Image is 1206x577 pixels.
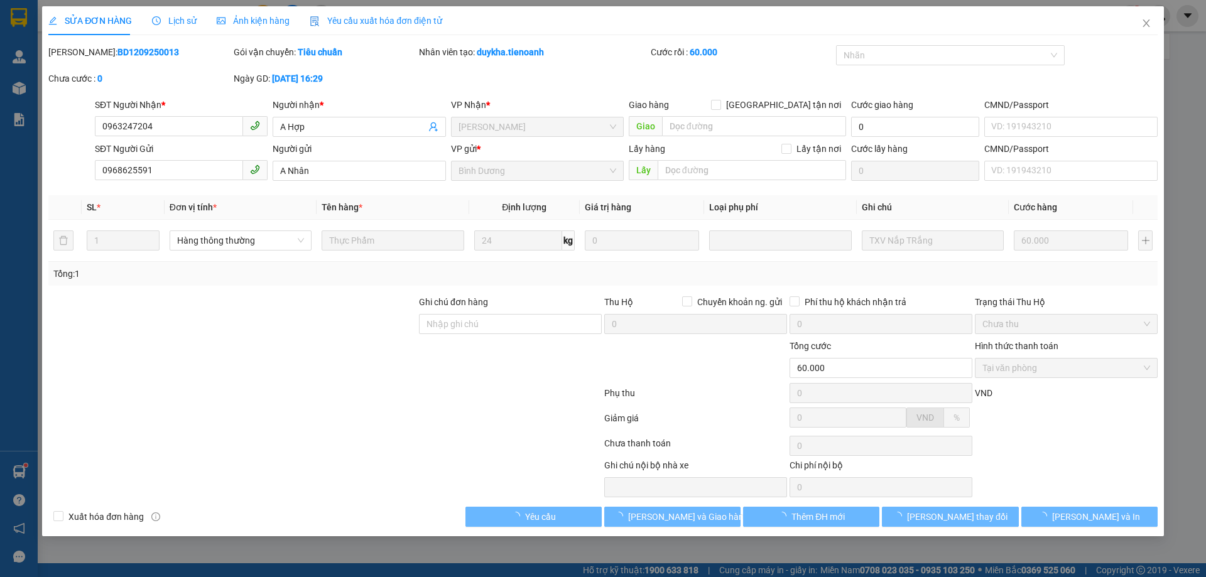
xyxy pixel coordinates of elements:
[250,121,260,131] span: phone
[273,98,445,112] div: Người nhận
[525,510,556,524] span: Yêu cầu
[953,413,960,423] span: %
[177,231,304,250] span: Hàng thông thường
[604,458,787,477] div: Ghi chú nội bộ nhà xe
[629,100,669,110] span: Giao hàng
[800,295,911,309] span: Phí thu hộ khách nhận trả
[272,73,323,84] b: [DATE] 16:29
[851,100,913,110] label: Cước giao hàng
[629,160,658,180] span: Lấy
[791,142,846,156] span: Lấy tận nơi
[604,507,741,527] button: [PERSON_NAME] và Giao hàng
[1138,230,1152,251] button: plus
[585,230,699,251] input: 0
[419,297,488,307] label: Ghi chú đơn hàng
[629,144,665,154] span: Lấy hàng
[234,72,416,85] div: Ngày GD:
[585,202,631,212] span: Giá trị hàng
[982,315,1150,333] span: Chưa thu
[907,510,1008,524] span: [PERSON_NAME] thay đổi
[502,202,546,212] span: Định lượng
[95,142,268,156] div: SĐT Người Gửi
[1141,18,1151,28] span: close
[857,195,1009,220] th: Ghi chú
[603,411,788,433] div: Giảm giá
[1129,6,1164,41] button: Close
[721,98,846,112] span: [GEOGRAPHIC_DATA] tận nơi
[217,16,290,26] span: Ảnh kiện hàng
[628,510,749,524] span: [PERSON_NAME] và Giao hàng
[250,164,260,175] span: phone
[791,510,845,524] span: Thêm ĐH mới
[95,98,268,112] div: SĐT Người Nhận
[48,16,57,25] span: edit
[704,195,856,220] th: Loại phụ phí
[778,512,791,520] span: loading
[662,116,846,136] input: Dọc đường
[851,161,979,181] input: Cước lấy hàng
[273,142,445,156] div: Người gửi
[790,458,972,477] div: Chi phí nội bộ
[451,100,486,110] span: VP Nhận
[152,16,161,25] span: clock-circle
[465,507,602,527] button: Yêu cầu
[862,230,1004,251] input: Ghi Chú
[604,297,633,307] span: Thu Hộ
[151,512,160,521] span: info-circle
[511,512,525,520] span: loading
[1014,230,1128,251] input: 0
[984,98,1157,112] div: CMND/Passport
[419,314,602,334] input: Ghi chú đơn hàng
[234,45,416,59] div: Gói vận chuyển:
[1021,507,1158,527] button: [PERSON_NAME] và In
[87,202,97,212] span: SL
[322,230,464,251] input: VD: Bàn, Ghế
[1038,512,1052,520] span: loading
[614,512,628,520] span: loading
[851,117,979,137] input: Cước giao hàng
[97,73,102,84] b: 0
[477,47,544,57] b: duykha.tienoanh
[170,202,217,212] span: Đơn vị tính
[152,16,197,26] span: Lịch sử
[459,117,616,136] span: Cư Kuin
[298,47,342,57] b: Tiêu chuẩn
[893,512,907,520] span: loading
[916,413,934,423] span: VND
[975,341,1058,351] label: Hình thức thanh toán
[651,45,834,59] div: Cước rồi :
[63,510,149,524] span: Xuất hóa đơn hàng
[1014,202,1057,212] span: Cước hàng
[690,47,717,57] b: 60.000
[790,341,831,351] span: Tổng cước
[603,436,788,458] div: Chưa thanh toán
[692,295,787,309] span: Chuyển khoản ng. gửi
[322,202,362,212] span: Tên hàng
[428,122,438,132] span: user-add
[310,16,442,26] span: Yêu cầu xuất hóa đơn điện tử
[743,507,879,527] button: Thêm ĐH mới
[882,507,1018,527] button: [PERSON_NAME] thay đổi
[1052,510,1140,524] span: [PERSON_NAME] và In
[603,386,788,408] div: Phụ thu
[982,359,1150,377] span: Tại văn phòng
[217,16,225,25] span: picture
[984,142,1157,156] div: CMND/Passport
[48,72,231,85] div: Chưa cước :
[658,160,846,180] input: Dọc đường
[48,45,231,59] div: [PERSON_NAME]:
[459,161,616,180] span: Bình Dương
[419,45,648,59] div: Nhân viên tạo:
[975,388,992,398] span: VND
[48,16,132,26] span: SỬA ĐƠN HÀNG
[53,267,465,281] div: Tổng: 1
[629,116,662,136] span: Giao
[975,295,1158,309] div: Trạng thái Thu Hộ
[53,230,73,251] button: delete
[310,16,320,26] img: icon
[451,142,624,156] div: VP gửi
[117,47,179,57] b: BD1209250013
[851,144,908,154] label: Cước lấy hàng
[562,230,575,251] span: kg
